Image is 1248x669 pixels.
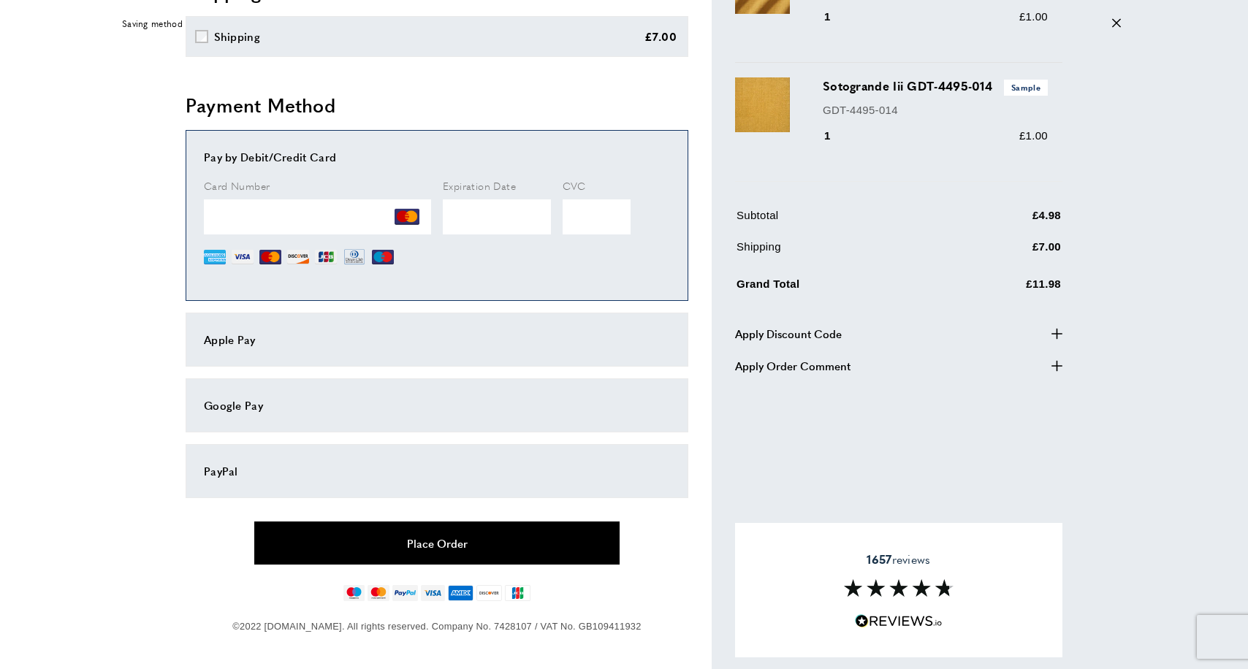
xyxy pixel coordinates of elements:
[823,127,851,145] div: 1
[122,17,183,31] span: Saving method
[392,585,418,601] img: paypal
[1112,17,1121,31] div: Close message
[287,246,309,268] img: DI.png
[372,246,394,268] img: MI.png
[443,199,551,234] iframe: Secure Credit Card Frame - Expiration Date
[232,621,641,632] span: ©2022 [DOMAIN_NAME]. All rights reserved. Company No. 7428107 / VAT No. GB109411932
[737,272,945,304] td: Grand Total
[315,246,337,268] img: JCB.png
[735,325,842,343] span: Apply Discount Code
[448,585,473,601] img: american-express
[855,614,943,628] img: Reviews.io 5 stars
[946,207,1061,235] td: £4.98
[395,204,419,229] img: MC.png
[204,331,670,348] div: Apple Pay
[946,238,1061,267] td: £7.00
[563,178,586,193] span: CVC
[343,585,365,601] img: maestro
[737,238,945,267] td: Shipping
[368,585,389,601] img: mastercard
[1004,80,1048,95] span: Sample
[259,246,281,268] img: MC.png
[421,585,445,601] img: visa
[443,178,516,193] span: Expiration Date
[204,397,670,414] div: Google Pay
[946,272,1061,304] td: £11.98
[823,102,1048,119] p: GDT-4495-014
[204,178,270,193] span: Card Number
[113,7,1135,40] div: off
[254,521,620,565] button: Place Order
[867,551,891,567] strong: 1657
[823,77,1048,95] h3: Sotogrande Iii GDT-4495-014
[505,585,530,601] img: jcb
[204,199,431,234] iframe: Secure Credit Card Frame - Credit Card Number
[844,579,954,597] img: Reviews section
[204,246,226,268] img: AE.png
[204,148,670,166] div: Pay by Debit/Credit Card
[343,246,366,268] img: DN.png
[737,207,945,235] td: Subtotal
[186,92,688,118] h2: Payment Method
[1019,129,1048,142] span: £1.00
[232,246,254,268] img: VI.png
[735,357,851,375] span: Apply Order Comment
[204,462,670,480] div: PayPal
[563,199,631,234] iframe: Secure Credit Card Frame - CVV
[735,77,790,132] img: Sotogrande Iii GDT-4495-014
[476,585,502,601] img: discover
[867,552,930,567] span: reviews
